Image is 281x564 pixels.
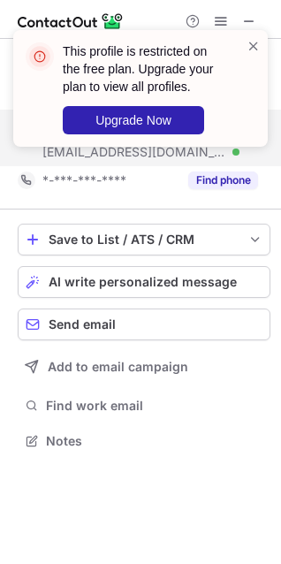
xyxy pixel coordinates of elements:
[95,113,171,127] span: Upgrade Now
[18,351,270,383] button: Add to email campaign
[188,171,258,189] button: Reveal Button
[18,429,270,453] button: Notes
[18,266,270,298] button: AI write personalized message
[63,106,204,134] button: Upgrade Now
[18,224,270,255] button: save-profile-one-click
[46,433,263,449] span: Notes
[49,232,239,247] div: Save to List / ATS / CRM
[46,398,263,414] span: Find work email
[26,42,54,71] img: error
[49,275,237,289] span: AI write personalized message
[48,360,188,374] span: Add to email campaign
[63,42,225,95] header: This profile is restricted on the free plan. Upgrade your plan to view all profiles.
[49,317,116,332] span: Send email
[18,11,124,32] img: ContactOut v5.3.10
[18,393,270,418] button: Find work email
[18,309,270,340] button: Send email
